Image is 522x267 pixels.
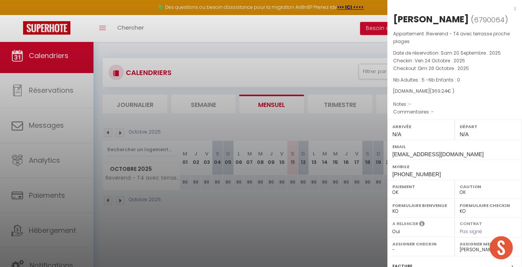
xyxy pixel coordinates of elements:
[429,77,460,83] span: Nb Enfants : 0
[392,202,450,209] label: Formulaire Bienvenue
[392,183,450,190] label: Paiement
[393,30,516,45] p: Appartement :
[392,220,418,227] label: A relancer
[387,4,516,13] div: x
[460,131,469,137] span: N/A
[393,88,516,95] div: [DOMAIN_NAME]
[392,131,401,137] span: N/A
[393,108,516,116] p: Commentaires :
[471,14,508,25] span: ( )
[418,65,469,72] span: Dim 26 Octobre . 2025
[460,228,482,235] span: Pas signé
[431,108,434,115] span: -
[419,220,425,229] i: Sélectionner OUI si vous souhaiter envoyer les séquences de messages post-checkout
[430,88,454,94] span: ( € )
[392,143,517,150] label: Email
[460,183,517,190] label: Caution
[393,49,516,57] p: Date de réservation :
[441,50,501,56] span: Sam 20 Septembre . 2025
[460,220,482,225] label: Contrat
[415,57,465,64] span: Ven 24 Octobre . 2025
[393,77,460,83] span: Nb Adultes : 5 -
[474,15,505,25] span: 6790064
[490,236,513,259] div: Ouvrir le chat
[393,57,516,65] p: Checkin :
[393,30,510,45] span: Reverend - T4 avec terrasse proche plages
[460,240,517,248] label: Assigner Menage
[392,240,450,248] label: Assigner Checkin
[460,202,517,209] label: Formulaire Checkin
[392,171,441,177] span: [PHONE_NUMBER]
[393,13,469,25] div: [PERSON_NAME]
[392,123,450,130] label: Arrivée
[432,88,447,94] span: 369.24
[392,151,484,157] span: [EMAIL_ADDRESS][DOMAIN_NAME]
[392,163,517,170] label: Mobile
[393,100,516,108] p: Notes :
[409,101,411,107] span: -
[393,65,516,72] p: Checkout :
[460,123,517,130] label: Départ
